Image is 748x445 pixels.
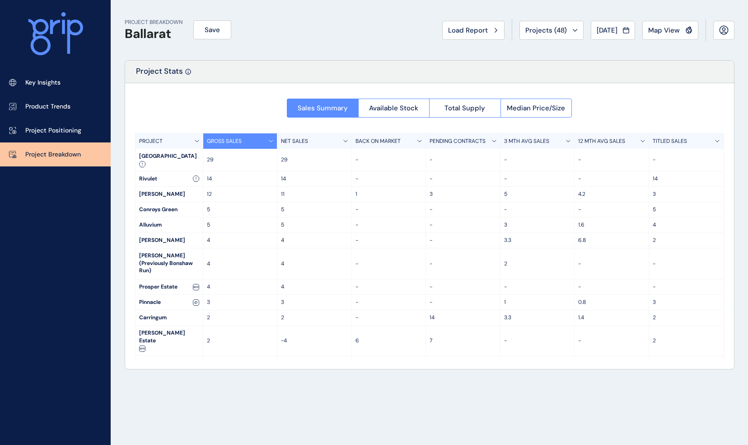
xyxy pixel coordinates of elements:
button: Sales Summary [287,99,358,118]
p: Product Trends [25,102,70,111]
p: GROSS SALES [207,137,242,145]
p: - [355,283,422,291]
p: - [430,298,496,306]
button: Available Stock [358,99,430,118]
p: - [653,260,720,268]
div: [GEOGRAPHIC_DATA] [136,149,203,171]
p: - [430,260,496,268]
p: - [504,175,571,183]
p: - [355,156,422,164]
p: 2 [653,337,720,345]
p: 4 [653,221,720,229]
button: [DATE] [591,21,635,40]
div: Conroys Green [136,202,203,217]
p: 3 MTH AVG SALES [504,137,549,145]
p: Project Breakdown [25,150,81,159]
p: 3.3 [504,314,571,322]
p: - [653,283,720,291]
button: Map View [642,21,698,40]
button: Save [193,20,231,39]
p: 14 [281,175,348,183]
p: 6 [355,337,422,345]
p: 1 [504,298,571,306]
p: 6.8 [578,237,645,244]
span: Median Price/Size [507,104,565,113]
div: Pinnacle [136,295,203,310]
p: - [430,206,496,213]
p: 2 [653,314,720,322]
p: 11 [281,190,348,198]
p: - [430,175,496,183]
p: - [653,156,720,164]
span: [DATE] [597,26,617,35]
p: - [578,337,645,345]
p: - [355,206,422,213]
p: 5 [281,206,348,213]
button: Median Price/Size [500,99,572,118]
span: Load Report [448,26,488,35]
p: 29 [281,156,348,164]
div: Alluvium [136,218,203,232]
span: Save [205,25,220,34]
span: Total Supply [444,104,485,113]
p: 5 [207,206,274,213]
p: 3 [653,298,720,306]
p: 3 [207,298,274,306]
p: 3 [430,190,496,198]
span: Map View [648,26,680,35]
p: 14 [653,175,720,183]
p: 4 [281,283,348,291]
p: PENDING CONTRACTS [430,137,486,145]
div: [PERSON_NAME] [136,187,203,202]
p: - [578,283,645,291]
p: - [578,175,645,183]
p: 2 [653,237,720,244]
div: Carringum [136,310,203,325]
p: 3 [504,221,571,229]
p: BACK ON MARKET [355,137,401,145]
p: - [355,298,422,306]
p: 3.3 [504,237,571,244]
button: Load Report [442,21,505,40]
p: 12 [207,190,274,198]
p: 1.4 [578,314,645,322]
p: PROJECT [139,137,163,145]
p: 3 [653,190,720,198]
button: Projects (48) [519,21,584,40]
p: 4 [207,260,274,268]
p: TITLED SALES [653,137,687,145]
p: - [578,206,645,213]
p: - [430,221,496,229]
p: 4 [281,260,348,268]
p: - [504,283,571,291]
p: 1.6 [578,221,645,229]
p: 4 [207,283,274,291]
p: - [430,237,496,244]
p: 2 [207,337,274,345]
p: PROJECT BREAKDOWN [125,19,182,26]
p: 5 [504,190,571,198]
div: [PERSON_NAME] (Previously Bonshaw Run) [136,248,203,279]
p: - [430,156,496,164]
p: 7 [430,337,496,345]
p: 0.8 [578,298,645,306]
p: Project Positioning [25,126,81,135]
p: 4 [207,237,274,244]
span: Available Stock [369,104,418,113]
p: 5 [281,221,348,229]
p: 29 [207,156,274,164]
p: NET SALES [281,137,308,145]
p: 4.2 [578,190,645,198]
p: - [578,260,645,268]
p: Key Insights [25,78,61,87]
p: - [355,260,422,268]
div: Prosper Estate [136,279,203,294]
span: Projects ( 48 ) [525,26,567,35]
h1: Ballarat [125,26,182,42]
p: 5 [653,206,720,213]
button: Total Supply [429,99,500,118]
p: 3 [281,298,348,306]
p: 4 [281,237,348,244]
p: 2 [207,314,274,322]
div: [PERSON_NAME] [136,233,203,248]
